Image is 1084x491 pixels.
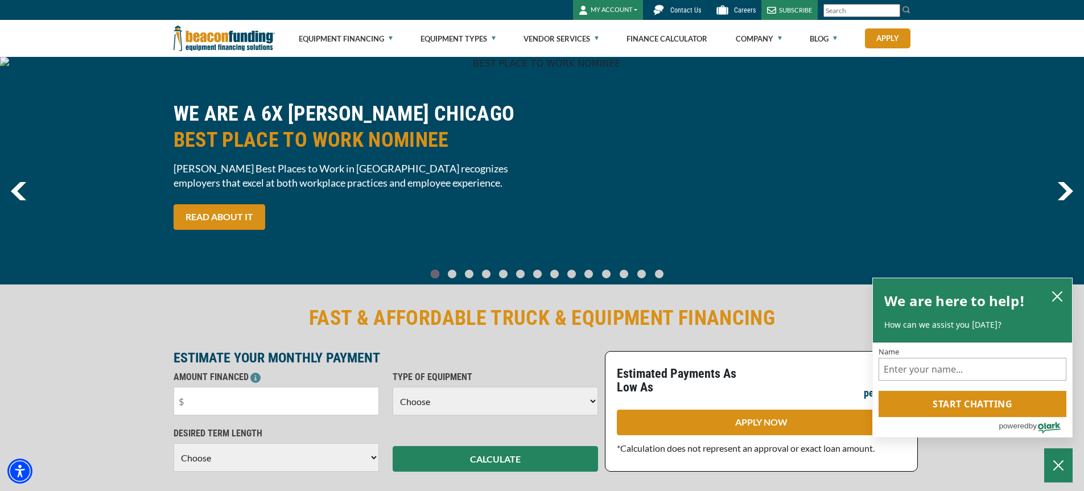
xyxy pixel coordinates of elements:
[599,269,613,279] a: Go To Slide 10
[810,20,837,57] a: Blog
[428,269,442,279] a: Go To Slide 0
[1048,288,1066,304] button: close chatbox
[463,269,476,279] a: Go To Slide 2
[174,20,275,57] img: Beacon Funding Corporation logo
[11,182,26,200] img: Left Navigator
[879,348,1066,356] label: Name
[888,6,897,15] a: Clear search text
[548,269,562,279] a: Go To Slide 7
[174,351,598,365] p: ESTIMATE YOUR MONTHLY PAYMENT
[174,370,379,384] p: AMOUNT FINANCED
[999,419,1028,433] span: powered
[617,269,631,279] a: Go To Slide 11
[174,101,535,153] h2: WE ARE A 6X [PERSON_NAME] CHICAGO
[902,5,911,14] img: Search
[524,20,599,57] a: Vendor Services
[7,459,32,484] div: Accessibility Menu
[670,6,701,14] span: Contact Us
[864,386,906,400] p: per month
[617,410,906,435] a: APPLY NOW
[531,269,545,279] a: Go To Slide 6
[734,6,756,14] span: Careers
[872,278,1073,438] div: olark chatbox
[652,269,666,279] a: Go To Slide 13
[1057,182,1073,200] img: Right Navigator
[174,427,379,440] p: DESIRED TERM LENGTH
[174,204,265,230] a: READ ABOUT IT
[174,387,379,415] input: $
[393,446,598,472] button: CALCULATE
[565,269,579,279] a: Go To Slide 8
[421,20,496,57] a: Equipment Types
[617,367,755,394] p: Estimated Payments As Low As
[617,443,875,453] span: *Calculation does not represent an approval or exact loan amount.
[884,319,1061,331] p: How can we assist you [DATE]?
[627,20,707,57] a: Finance Calculator
[1057,182,1073,200] a: next
[879,358,1066,381] input: Name
[865,28,910,48] a: Apply
[174,162,535,190] span: [PERSON_NAME] Best Places to Work in [GEOGRAPHIC_DATA] recognizes employers that excel at both wo...
[884,290,1025,312] h2: We are here to help!
[823,4,900,17] input: Search
[480,269,493,279] a: Go To Slide 3
[582,269,596,279] a: Go To Slide 9
[514,269,527,279] a: Go To Slide 5
[634,269,649,279] a: Go To Slide 12
[446,269,459,279] a: Go To Slide 1
[736,20,782,57] a: Company
[497,269,510,279] a: Go To Slide 4
[393,370,598,384] p: TYPE OF EQUIPMENT
[174,127,535,153] span: BEST PLACE TO WORK NOMINEE
[1044,448,1073,482] button: Close Chatbox
[11,182,26,200] a: previous
[999,418,1072,437] a: Powered by Olark
[174,305,911,331] h2: FAST & AFFORDABLE TRUCK & EQUIPMENT FINANCING
[1029,419,1037,433] span: by
[879,391,1066,417] button: Start chatting
[299,20,393,57] a: Equipment Financing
